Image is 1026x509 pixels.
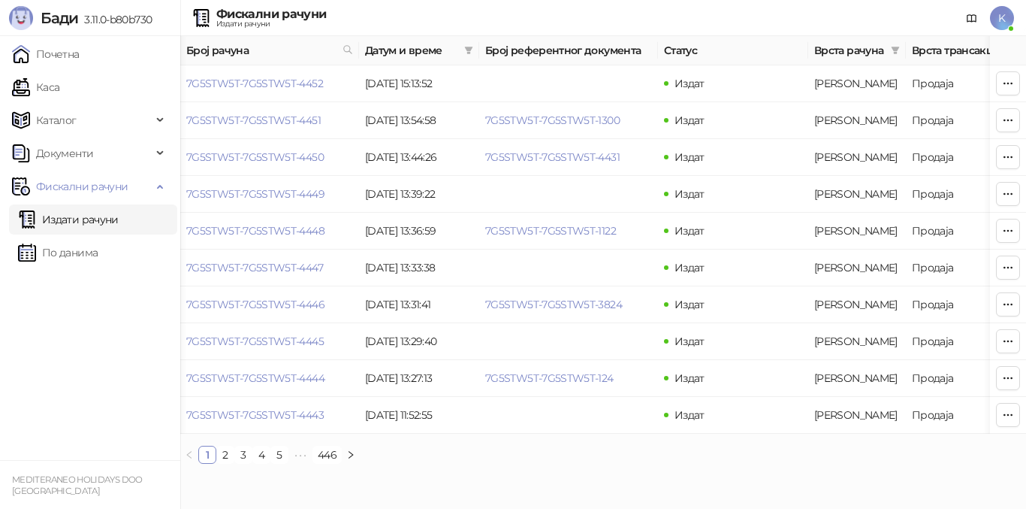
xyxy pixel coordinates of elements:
[814,42,885,59] span: Врста рачуна
[271,447,288,463] a: 5
[359,250,479,286] td: [DATE] 13:33:38
[674,335,705,348] span: Издат
[313,447,341,463] a: 446
[9,6,33,30] img: Logo
[359,213,479,250] td: [DATE] 13:36:59
[674,187,705,201] span: Издат
[180,102,359,139] td: 7G5STW5T-7G5STW5T-4451
[312,446,342,464] li: 446
[186,187,324,201] a: 7G5STW5T-7G5STW5T-4449
[485,114,620,127] a: 7G5STW5T-7G5STW5T-1300
[78,13,152,26] span: 3.11.0-b80b730
[216,20,326,28] div: Издати рачуни
[359,176,479,213] td: [DATE] 13:39:22
[198,446,216,464] li: 1
[674,77,705,90] span: Издат
[808,36,906,65] th: Врста рачуна
[180,323,359,360] td: 7G5STW5T-7G5STW5T-4445
[365,42,458,59] span: Датум и време
[808,397,906,434] td: Аванс
[359,360,479,397] td: [DATE] 13:27:13
[479,36,658,65] th: Број референтног документа
[180,250,359,286] td: 7G5STW5T-7G5STW5T-4447
[186,42,336,59] span: Број рачуна
[186,150,324,164] a: 7G5STW5T-7G5STW5T-4450
[674,261,705,274] span: Издат
[359,102,479,139] td: [DATE] 13:54:58
[253,447,270,463] a: 4
[359,65,479,102] td: [DATE] 15:13:52
[36,171,128,201] span: Фискални рачуни
[888,39,903,62] span: filter
[180,213,359,250] td: 7G5STW5T-7G5STW5T-4448
[12,72,59,102] a: Каса
[12,39,80,69] a: Почетна
[180,139,359,176] td: 7G5STW5T-7G5STW5T-4450
[485,224,616,238] a: 7G5STW5T-7G5STW5T-1122
[186,224,324,238] a: 7G5STW5T-7G5STW5T-4448
[180,360,359,397] td: 7G5STW5T-7G5STW5T-4444
[185,450,194,459] span: left
[912,42,1012,59] span: Врста трансакције
[288,446,312,464] li: Следећих 5 Страна
[808,65,906,102] td: Аванс
[186,335,324,348] a: 7G5STW5T-7G5STW5T-4445
[180,286,359,323] td: 7G5STW5T-7G5STW5T-4446
[808,139,906,176] td: Аванс
[180,397,359,434] td: 7G5STW5T-7G5STW5T-4443
[36,138,93,168] span: Документи
[808,213,906,250] td: Аванс
[674,298,705,311] span: Издат
[808,250,906,286] td: Аванс
[270,446,288,464] li: 5
[234,446,252,464] li: 3
[461,39,476,62] span: filter
[180,36,359,65] th: Број рачуна
[891,46,900,55] span: filter
[342,446,360,464] li: Следећа страна
[808,176,906,213] td: Аванс
[359,286,479,323] td: [DATE] 13:31:41
[36,105,77,135] span: Каталог
[186,408,324,422] a: 7G5STW5T-7G5STW5T-4443
[808,360,906,397] td: Аванс
[180,65,359,102] td: 7G5STW5T-7G5STW5T-4452
[41,9,78,27] span: Бади
[674,371,705,385] span: Издат
[808,323,906,360] td: Аванс
[235,447,252,463] a: 3
[808,286,906,323] td: Аванс
[288,446,312,464] span: •••
[18,205,119,235] a: Издати рачуни
[346,450,355,459] span: right
[180,446,198,464] button: left
[18,238,98,268] a: По данима
[180,446,198,464] li: Претходна страна
[186,77,323,90] a: 7G5STW5T-7G5STW5T-4452
[658,36,808,65] th: Статус
[808,102,906,139] td: Аванс
[180,176,359,213] td: 7G5STW5T-7G5STW5T-4449
[12,474,143,496] small: MEDITERANEO HOLIDAYS DOO [GEOGRAPHIC_DATA]
[990,6,1014,30] span: K
[186,114,321,127] a: 7G5STW5T-7G5STW5T-4451
[674,224,705,238] span: Издат
[252,446,270,464] li: 4
[186,261,323,274] a: 7G5STW5T-7G5STW5T-4447
[485,371,614,385] a: 7G5STW5T-7G5STW5T-124
[960,6,984,30] a: Документација
[359,139,479,176] td: [DATE] 13:44:26
[216,446,234,464] li: 2
[674,150,705,164] span: Издат
[674,114,705,127] span: Издат
[464,46,473,55] span: filter
[216,8,326,20] div: Фискални рачуни
[674,408,705,422] span: Издат
[186,371,324,385] a: 7G5STW5T-7G5STW5T-4444
[186,298,324,311] a: 7G5STW5T-7G5STW5T-4446
[485,298,622,311] a: 7G5STW5T-7G5STW5T-3824
[485,150,620,164] a: 7G5STW5T-7G5STW5T-4431
[359,397,479,434] td: [DATE] 11:52:55
[359,323,479,360] td: [DATE] 13:29:40
[342,446,360,464] button: right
